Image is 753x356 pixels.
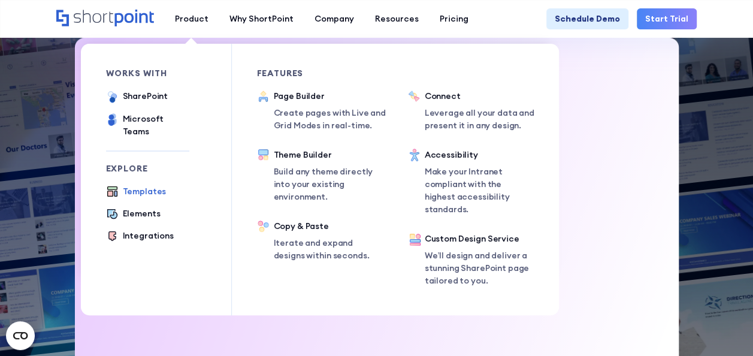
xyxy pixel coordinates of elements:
button: Open CMP widget [6,321,35,350]
a: AccessibilityMake your Intranet compliant with the highest accessibility standards. [408,149,534,216]
a: Product [165,8,219,29]
a: Custom Design ServiceWe’ll design and deliver a stunning SharePoint page tailored to you. [408,233,534,290]
div: Page Builder [274,90,394,102]
a: Microsoft Teams [106,113,189,138]
a: Home [56,10,154,28]
div: Features [257,69,383,77]
p: Leverage all your data and present it in any design. [425,107,545,132]
a: Integrations [106,230,174,243]
div: Templates [123,185,167,198]
div: Microsoft Teams [123,113,189,138]
iframe: Chat Widget [693,298,753,356]
a: Schedule Demo [546,8,628,29]
div: Theme Builder [274,149,383,161]
p: Make your Intranet compliant with the highest accessibility standards. [425,165,534,216]
a: Resources [365,8,430,29]
a: Templates [106,185,167,199]
a: Theme BuilderBuild any theme directly into your existing environment. [257,149,383,203]
a: Pricing [430,8,479,29]
a: ConnectLeverage all your data and present it in any design. [408,90,545,132]
a: Page BuilderCreate pages with Live and Grid Modes in real-time. [257,90,394,132]
div: SharePoint [123,90,168,102]
div: Why ShortPoint [229,13,294,25]
div: works with [106,69,189,77]
a: Start Trial [637,8,697,29]
p: Build any theme directly into your existing environment. [274,165,383,203]
p: Iterate and expand designs within seconds. [274,237,383,262]
div: Company [314,13,354,25]
div: Elements [123,207,161,220]
p: Create pages with Live and Grid Modes in real-time. [274,107,394,132]
p: We’ll design and deliver a stunning SharePoint page tailored to you. [425,249,534,287]
a: Elements [106,207,161,221]
a: Why ShortPoint [219,8,304,29]
div: Product [175,13,208,25]
div: Explore [106,164,189,173]
div: Pricing [440,13,468,25]
div: Resources [375,13,419,25]
div: Connect [425,90,545,102]
div: Custom Design Service [425,233,534,245]
a: SharePoint [106,90,168,104]
a: Company [304,8,365,29]
div: Accessibility [425,149,534,161]
div: Copy & Paste [274,220,383,233]
div: Integrations [123,230,174,242]
a: Copy & PasteIterate and expand designs within seconds. [257,220,383,262]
